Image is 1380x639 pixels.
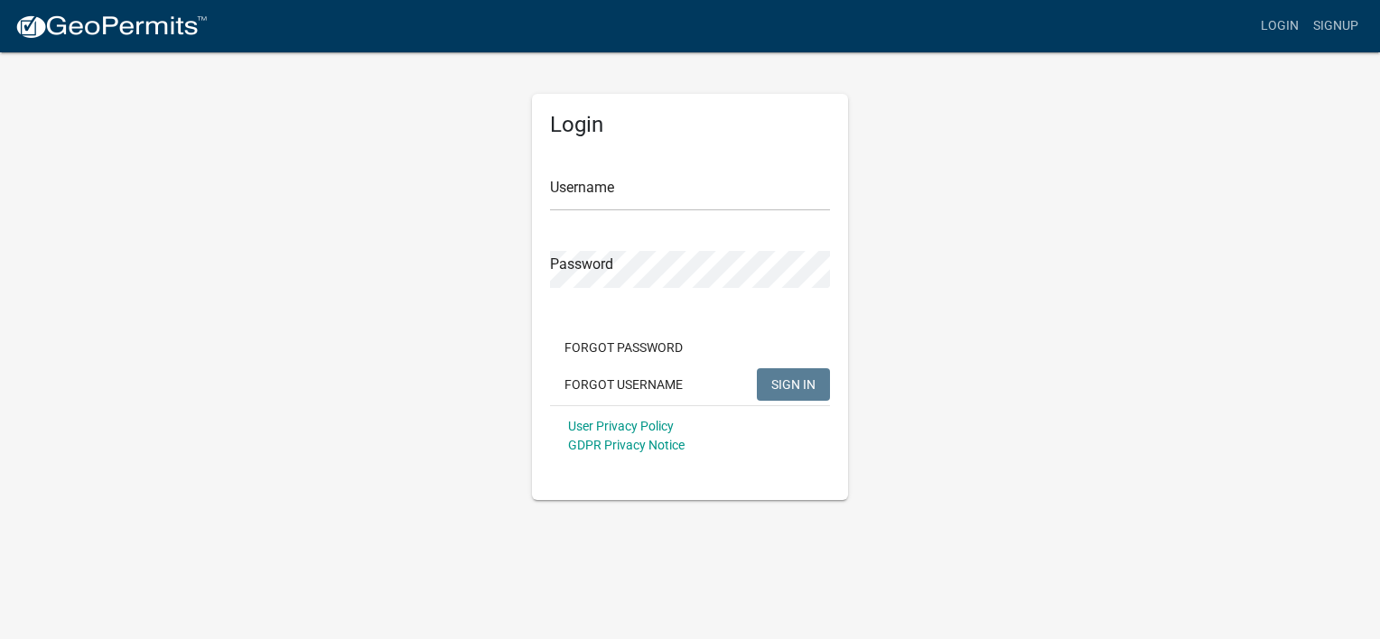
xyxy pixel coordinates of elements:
[550,331,697,364] button: Forgot Password
[568,438,685,452] a: GDPR Privacy Notice
[1306,9,1366,43] a: Signup
[1254,9,1306,43] a: Login
[568,419,674,433] a: User Privacy Policy
[771,376,816,391] span: SIGN IN
[550,112,830,138] h5: Login
[757,368,830,401] button: SIGN IN
[550,368,697,401] button: Forgot Username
